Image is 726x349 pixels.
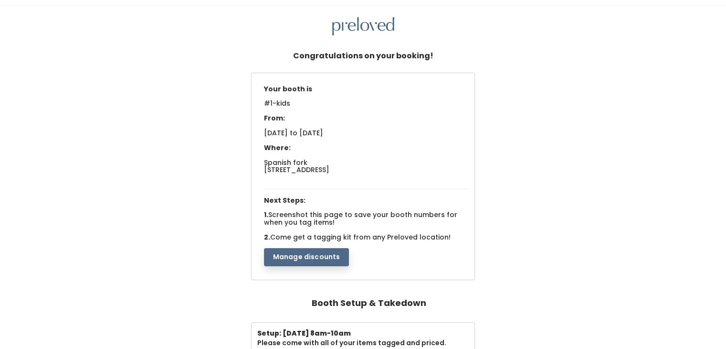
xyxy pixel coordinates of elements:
[264,128,323,138] span: [DATE] to [DATE]
[264,210,457,227] span: Screenshot this page to save your booth numbers for when you tag items!
[264,158,329,174] span: Spanish fork [STREET_ADDRESS]
[264,84,312,94] span: Your booth is
[259,81,475,266] div: 1. 2.
[270,232,451,242] span: Come get a tagging kit from any Preloved location!
[264,143,291,153] span: Where:
[257,328,351,338] b: Setup: [DATE] 8am-10am
[264,248,349,266] button: Manage discounts
[264,252,349,262] a: Manage discounts
[332,17,394,36] img: preloved logo
[264,113,285,123] span: From:
[293,47,433,65] h5: Congratulations on your booking!
[264,98,290,114] span: #1-kids
[312,294,426,313] h4: Booth Setup & Takedown
[264,196,305,205] span: Next Steps:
